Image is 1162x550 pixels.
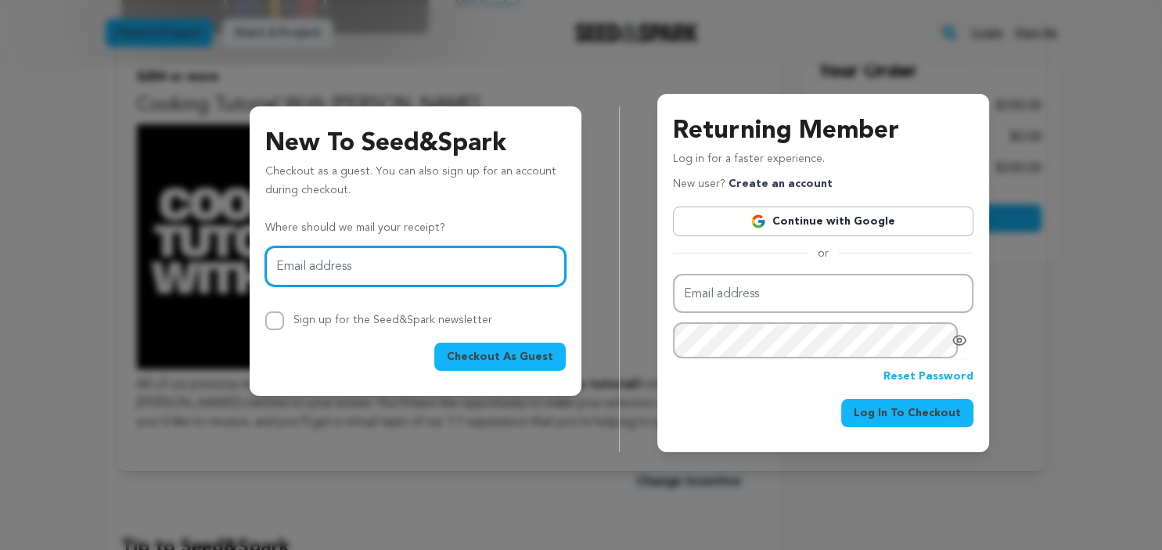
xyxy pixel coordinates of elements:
button: Checkout As Guest [434,343,566,371]
p: New user? [673,175,833,194]
p: Log in for a faster experience. [673,150,973,175]
h3: New To Seed&Spark [265,125,566,163]
span: Log In To Checkout [854,405,961,421]
img: Google logo [750,214,766,229]
a: Show password as plain text. Warning: this will display your password on the screen. [952,333,967,348]
span: or [808,246,838,261]
p: Where should we mail your receipt? [265,219,566,238]
button: Log In To Checkout [841,399,973,427]
p: Checkout as a guest. You can also sign up for an account during checkout. [265,163,566,207]
span: Checkout As Guest [447,349,553,365]
label: Sign up for the Seed&Spark newsletter [293,315,492,325]
a: Create an account [728,178,833,189]
input: Email address [673,274,973,314]
h3: Returning Member [673,113,973,150]
a: Continue with Google [673,207,973,236]
a: Reset Password [883,368,973,386]
input: Email address [265,246,566,286]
